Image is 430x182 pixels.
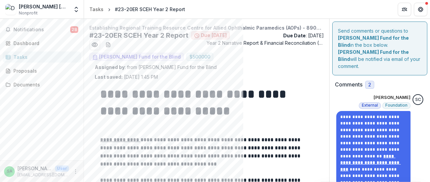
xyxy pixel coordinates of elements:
[7,169,12,174] div: Sunita Arora
[13,67,76,74] div: Proposals
[95,64,318,71] p: : from [PERSON_NAME] Fund for the Blind
[335,81,362,88] h2: Comments
[89,24,324,31] p: Establishing Regional Training Resource Centre for Allied Ophthalmic Paramedics (AOPs) - 89042867
[374,94,411,101] p: [PERSON_NAME]
[95,73,158,80] p: [DATE] 1:45 PM
[13,40,76,47] div: Dashboard
[87,4,188,14] nav: breadcrumb
[338,49,409,62] strong: [PERSON_NAME] Fund for the Blind
[3,24,81,35] button: Notifications28
[13,27,70,33] span: Notifications
[414,3,427,16] button: Get Help
[89,39,100,50] button: Preview 3c014484-7c8e-4317-be1a-e58f845654d9.pdf
[17,172,69,178] p: [EMAIL_ADDRESS][DOMAIN_NAME]
[368,82,371,88] span: 2
[283,33,306,38] strong: Due Date
[5,4,16,15] img: Dr. Shroff's Charity Eye Hospital
[89,31,188,39] h2: #23-20ER SCEH Year 2 Report
[99,54,181,60] span: [PERSON_NAME] Fund for the Blind
[189,54,210,60] span: $ 500000
[201,33,227,38] span: Due [DATE]
[13,81,76,88] div: Documents
[332,22,427,75] div: Send comments or questions to in the box below. will be notified via email of your comment.
[3,79,81,90] a: Documents
[95,74,123,80] strong: Last saved:
[17,165,52,172] p: [PERSON_NAME]
[19,10,38,16] span: Nonprofit
[19,3,69,10] div: [PERSON_NAME] [GEOGRAPHIC_DATA]
[72,168,80,176] button: More
[207,39,324,50] span: Year 2 Narrative Report & Financial Reconciliation (Financials reporting from [DATE] – [DATE])
[362,103,378,108] span: External
[70,26,78,33] span: 28
[115,6,185,13] div: #23-20ER SCEH Year 2 Report
[89,6,103,13] div: Tasks
[3,38,81,49] a: Dashboard
[72,3,81,16] button: Open entity switcher
[3,51,81,63] a: Tasks
[55,166,69,172] p: User
[13,53,76,61] div: Tasks
[87,4,106,14] a: Tasks
[398,3,411,16] button: Partners
[338,35,409,48] strong: [PERSON_NAME] Fund for the Blind
[3,65,81,76] a: Proposals
[415,98,421,102] div: Sandra Ching
[283,32,324,39] p: : [DATE]
[95,64,125,70] strong: Assigned by
[103,39,114,50] button: download-word-button
[385,103,407,108] span: Foundation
